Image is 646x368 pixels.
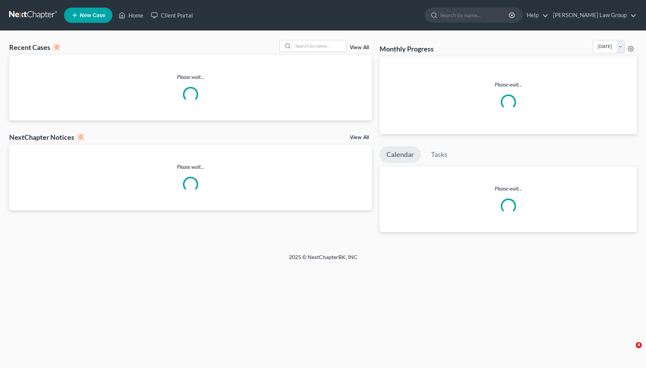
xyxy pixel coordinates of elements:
a: Home [115,8,147,22]
p: Please wait... [380,185,637,192]
a: Calendar [380,146,421,163]
a: Tasks [424,146,454,163]
iframe: Intercom live chat [620,342,638,360]
h3: Monthly Progress [380,44,434,53]
div: 0 [53,44,60,51]
p: Please wait... [386,81,631,88]
div: 0 [77,134,84,141]
a: Client Portal [147,8,197,22]
span: New Case [80,13,105,18]
a: View All [350,45,369,50]
a: [PERSON_NAME] Law Group [549,8,636,22]
p: Please wait... [9,73,372,81]
div: 2025 © NextChapterBK, INC [106,253,540,267]
a: View All [350,135,369,140]
div: NextChapter Notices [9,133,84,142]
input: Search by name... [293,40,346,51]
a: Help [523,8,548,22]
div: Recent Cases [9,43,60,52]
p: Please wait... [9,163,372,171]
span: 4 [636,342,642,348]
input: Search by name... [440,8,510,22]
